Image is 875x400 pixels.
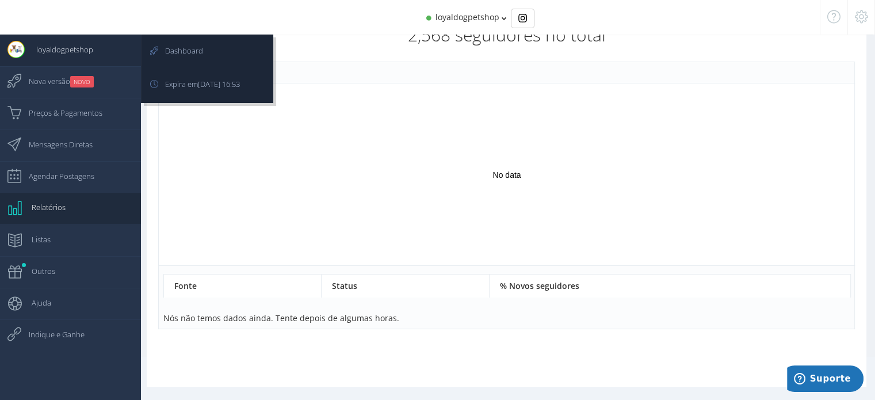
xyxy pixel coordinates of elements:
h2: 2,568 seguidores no total [158,25,855,44]
th: % Novos seguidores [490,275,850,298]
span: loyaldogpetshop [25,35,93,64]
span: loyaldogpetshop [435,12,499,22]
span: Outros [20,257,55,285]
span: Dashboard [154,36,203,65]
a: Expira em[DATE] 16:53 [143,70,272,101]
div: Basic example [511,9,534,28]
span: Expira em [154,70,240,98]
span: Listas [20,225,51,254]
span: Nova versão [17,67,94,96]
span: Preços & Pagamentos [17,98,102,127]
span: [DATE] 16:53 [198,79,240,89]
iframe: Abre um widget para que você possa encontrar mais informações [787,365,863,394]
span: Agendar Postagens [17,162,94,191]
img: Instagram_simple_icon.svg [518,14,527,22]
span: Mensagens Diretas [17,130,93,159]
text: No data [492,170,521,180]
th: Fonte [164,275,322,298]
td: Nós não temos dados ainda. Tente depois de algumas horas. [159,266,855,329]
svg: A chart. [163,88,850,261]
th: Status [322,275,490,298]
small: NOVO [70,76,94,87]
span: Relatórios [20,193,66,222]
span: Ajuda [20,288,51,317]
img: User Image [7,41,25,58]
th: Fonte de seguidores [159,62,855,83]
a: Dashboard [143,36,272,68]
span: Indique e Ganhe [17,320,85,349]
